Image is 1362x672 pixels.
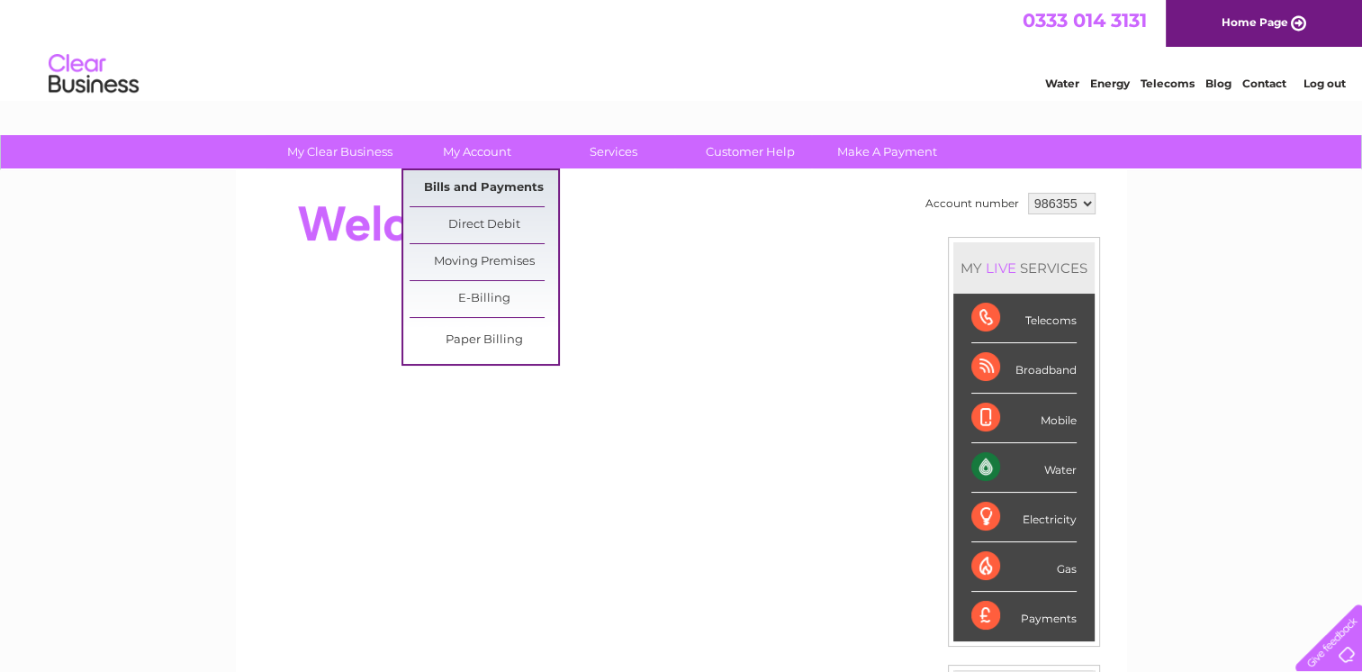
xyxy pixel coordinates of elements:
a: 0333 014 3131 [1023,9,1147,32]
a: Direct Debit [410,207,558,243]
a: E-Billing [410,281,558,317]
div: Electricity [971,493,1077,542]
td: Account number [921,188,1024,219]
a: Log out [1303,77,1345,90]
div: Gas [971,542,1077,592]
div: Payments [971,592,1077,640]
a: Bills and Payments [410,170,558,206]
a: My Clear Business [266,135,414,168]
a: Contact [1242,77,1286,90]
img: logo.png [48,47,140,102]
a: My Account [402,135,551,168]
a: Paper Billing [410,322,558,359]
a: Services [539,135,688,168]
div: Mobile [971,394,1077,443]
a: Customer Help [676,135,825,168]
div: MY SERVICES [953,242,1095,294]
a: Telecoms [1141,77,1195,90]
a: Blog [1205,77,1231,90]
div: Telecoms [971,294,1077,343]
div: Water [971,443,1077,493]
a: Make A Payment [813,135,961,168]
a: Moving Premises [410,244,558,280]
div: Clear Business is a trading name of Verastar Limited (registered in [GEOGRAPHIC_DATA] No. 3667643... [257,10,1107,87]
a: Water [1045,77,1079,90]
div: LIVE [982,259,1020,277]
a: Energy [1090,77,1130,90]
div: Broadband [971,343,1077,393]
